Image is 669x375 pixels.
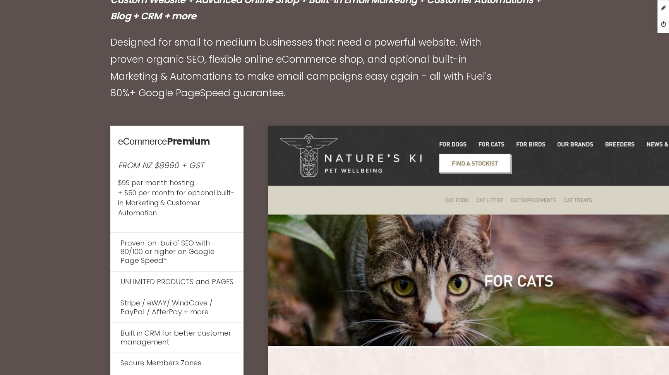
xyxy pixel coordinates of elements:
[110,232,244,271] li: Proven 'on-build' SEO with 80/100 or higher on Google Page Speed*
[167,135,210,148] strong: Premium
[110,36,492,100] big: Designed for small to medium businesses that need a powerful website. With proven organic SEO, fl...
[118,133,236,150] h3: eCommerce
[110,271,244,293] li: UNLIMITED PRODUCTS and PAGES
[118,178,236,218] small: $99 per month hosting + $50 per month for optional built-in Marketing & Customer Automation
[118,160,204,171] em: FROM NZ $8990 + GST
[110,353,244,374] li: Secure Members Zones
[110,322,244,353] li: Built in CRM for better customer management
[110,293,244,323] li: Stripe / eWAY/ WindCave / PayPal / AfterPay + more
